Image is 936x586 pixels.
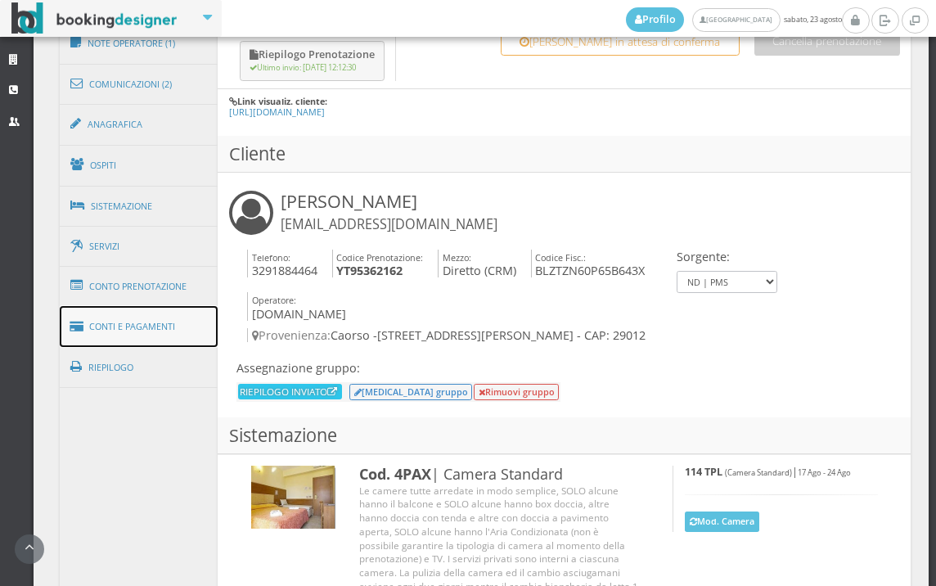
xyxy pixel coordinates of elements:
small: 17 Ago - 24 Ago [798,467,851,478]
h3: [PERSON_NAME] [281,191,497,233]
b: Link visualiz. cliente: [237,95,327,107]
small: Mezzo: [443,251,471,264]
h4: 3291884464 [247,250,317,278]
button: [PERSON_NAME] in attesa di conferma [501,27,740,56]
a: Servizi [60,226,218,268]
a: Riepilogo [60,346,218,389]
small: Codice Fisc.: [535,251,586,264]
h4: Assegnazione gruppo: [236,361,560,375]
h5: | [685,466,878,478]
small: Codice Prenotazione: [336,251,423,264]
button: [MEDICAL_DATA] gruppo [349,384,472,400]
h4: [DOMAIN_NAME] [247,292,346,321]
h4: Diretto (CRM) [438,250,516,278]
button: Riepilogo Prenotazione Ultimo invio: [DATE] 12:12:30 [240,41,385,81]
img: 86f83e7680f911ec9e3902899e52ea48.jpg [251,466,335,529]
span: - CAP: 29012 [577,327,646,343]
small: Ultimo invio: [DATE] 12:12:30 [250,62,356,73]
h4: Sorgente: [677,250,777,264]
button: Mod. Camera [685,512,760,532]
h3: Sistemazione [218,417,911,454]
h3: Cliente [218,136,911,173]
h3: | Camera Standard [359,466,640,484]
b: Cod. 4PAX [359,464,431,484]
button: Cancella prenotazione [754,27,900,56]
small: [EMAIL_ADDRESS][DOMAIN_NAME] [281,215,497,233]
h4: BLZTZN60P65B643X [531,250,646,278]
a: [GEOGRAPHIC_DATA] [692,8,780,32]
small: Operatore: [252,294,296,306]
a: Comunicazioni (2) [60,63,218,106]
a: [URL][DOMAIN_NAME] [229,106,325,118]
button: Rimuovi gruppo [474,384,559,400]
b: YT95362162 [336,263,403,278]
a: Anagrafica [60,103,218,146]
span: [STREET_ADDRESS][PERSON_NAME] [377,327,574,343]
small: (Camera Standard) [725,467,792,478]
a: Note Operatore (1) [60,22,218,65]
span: Provenienza: [252,327,331,343]
b: 114 TPL [685,465,722,479]
img: BookingDesigner.com [11,2,178,34]
a: Ospiti [60,144,218,187]
a: Conti e Pagamenti [60,306,218,348]
a: RIEPILOGO INVIATO [240,385,340,398]
a: Profilo [626,7,685,32]
h4: Caorso - [247,328,673,342]
a: Conto Prenotazione [60,265,218,308]
small: Telefono: [252,251,290,264]
a: Sistemazione [60,185,218,228]
span: sabato, 23 agosto [626,7,842,32]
